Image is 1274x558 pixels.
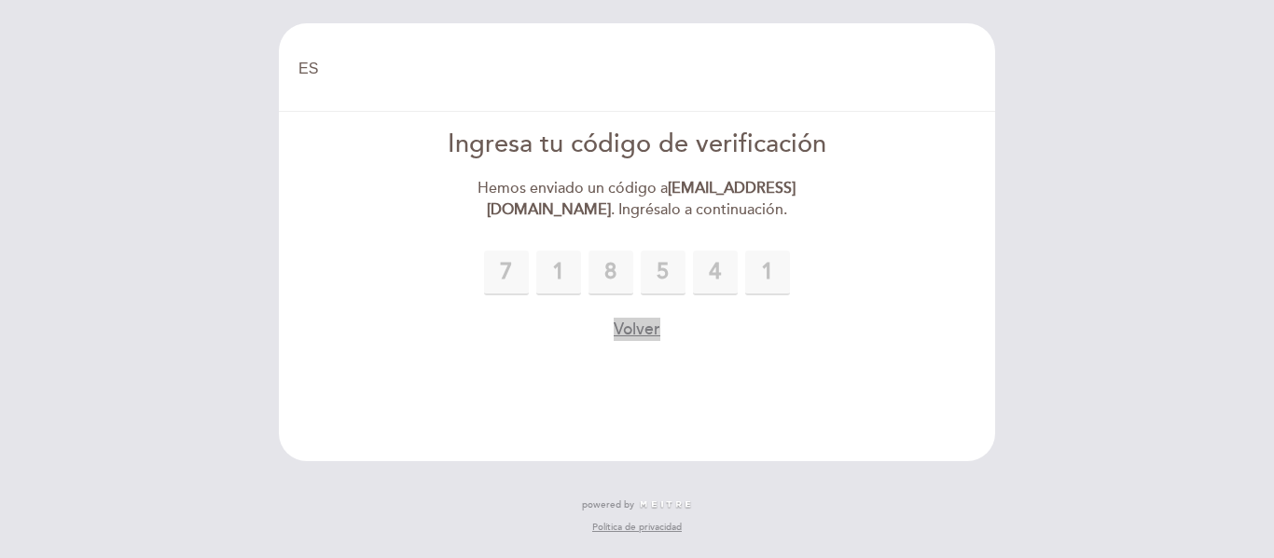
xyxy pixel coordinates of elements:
[484,251,529,295] input: 0
[582,498,692,511] a: powered by
[592,521,682,534] a: Política de privacidad
[614,318,660,341] button: Volver
[693,251,738,295] input: 0
[423,178,852,221] div: Hemos enviado un código a . Ingrésalo a continuación.
[745,251,790,295] input: 0
[487,179,796,219] strong: [EMAIL_ADDRESS][DOMAIN_NAME]
[582,498,634,511] span: powered by
[589,251,633,295] input: 0
[536,251,581,295] input: 0
[641,251,685,295] input: 0
[639,500,692,510] img: MEITRE
[423,127,852,163] div: Ingresa tu código de verificación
